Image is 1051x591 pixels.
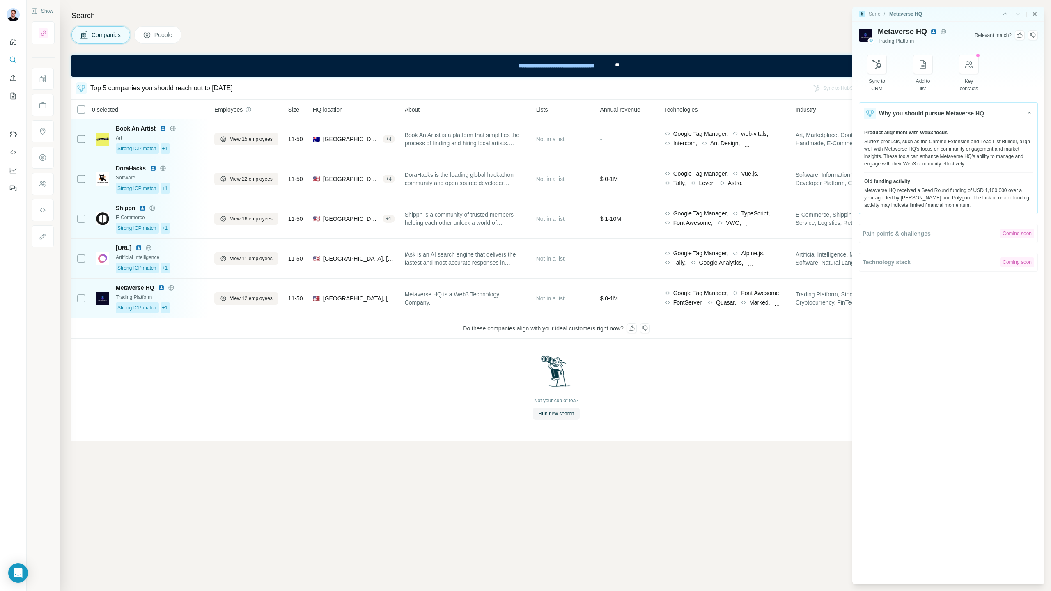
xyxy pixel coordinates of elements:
span: Vue.js, [741,170,758,178]
span: +1 [162,145,168,152]
img: LinkedIn avatar [930,28,937,35]
span: View 11 employees [230,255,273,262]
span: Not in a list [536,295,565,302]
span: Not in a list [536,136,565,142]
span: Google Tag Manager, [673,170,728,178]
div: + 4 [383,175,395,183]
img: Logo of iask.ai [96,252,109,265]
span: web-vitals, [741,130,768,138]
button: Feedback [7,181,20,196]
span: VWO, [726,219,741,227]
span: Industry [796,105,816,114]
span: Strong ICP match [117,185,156,192]
span: Tally, [673,179,686,187]
span: Shippn is a community of trusted members helping each other unlock a world of opportunities to sh... [405,211,526,227]
span: 11-50 [288,175,303,183]
button: Pain points & challengesComing soon [859,224,1037,243]
span: Google Tag Manager, [673,289,728,297]
span: About [405,105,420,114]
button: View 11 employees [214,252,278,265]
div: | [1026,10,1027,18]
span: - [600,136,602,142]
span: Old funding activity [864,178,910,185]
span: [GEOGRAPHIC_DATA], [GEOGRAPHIC_DATA] [323,135,379,143]
span: +1 [162,224,168,232]
span: 🇦🇺 [313,135,320,143]
div: Not your cup of tea? [534,397,578,404]
span: Product alignment with Web3 focus [864,129,948,136]
span: Technologies [664,105,698,114]
span: Ubuntu, [756,179,776,187]
div: Trading Platform [116,293,204,301]
span: View 16 employees [230,215,273,222]
div: Relevant match ? [975,32,1012,39]
span: 11-50 [288,135,303,143]
span: Art, Marketplace, Content Creators, Handmade, E-Commerce [796,131,917,147]
span: [GEOGRAPHIC_DATA], [US_STATE] [323,254,395,263]
span: FontServer, [673,298,703,307]
span: Trading Platform, Stock Exchanges, Internet, Cryptocurrency, FinTech, Professional Networking [796,290,917,307]
span: Book An Artist is a platform that simplifies the process of finding and hiring local artists. Com... [405,131,526,147]
span: Technology stack [863,258,911,266]
span: +1 [162,264,168,272]
span: Font Awesome, [673,219,713,227]
span: Alpine.js, [741,249,764,257]
span: Tally, [673,259,686,267]
span: [GEOGRAPHIC_DATA], [US_STATE] [323,175,379,183]
span: Strong ICP match [117,264,156,272]
span: Run new search [539,410,574,417]
span: Annual revenue [600,105,640,114]
span: 11-50 [288,294,303,302]
button: My lists [7,89,20,103]
div: Metaverse HQ received a Seed Round funding of USD 1,100,000 over a year ago, led by [PERSON_NAME]... [864,187,1033,209]
span: Employees [214,105,243,114]
img: Logo of Metaverse HQ [96,292,109,305]
img: Logo of Book An Artist [96,133,109,146]
span: DoraHacks is the leading global hackathon community and open source developer incentive platform.... [405,171,526,187]
span: Metaverse HQ [116,284,154,292]
div: Add to list [913,78,933,92]
button: Show [25,5,59,17]
img: Logo of Shippn [96,212,109,225]
div: Coming soon [1000,229,1034,238]
span: Lists [536,105,548,114]
span: Software, Information Technology, Blockchain, Developer Platform, Cryptocurrency [796,171,917,187]
button: Search [7,53,20,67]
span: [URL] [116,244,131,252]
span: TypeScript, [741,209,770,218]
button: View 16 employees [214,213,278,225]
span: 🇺🇸 [313,294,320,302]
div: Surfe [869,10,881,18]
span: Companies [92,31,122,39]
span: $ 0-1M [600,295,618,302]
span: Pain points & challenges [863,229,931,238]
span: DoraHacks [116,164,146,172]
img: LinkedIn logo [139,205,146,211]
span: View 22 employees [230,175,273,183]
span: [GEOGRAPHIC_DATA], [US_STATE] [323,294,395,302]
span: Size [288,105,299,114]
button: Technology stackComing soon [859,253,1037,271]
button: Enrich CSV [7,71,20,85]
span: Font Awesome, [741,289,780,297]
span: Quasar, [716,298,736,307]
img: LinkedIn logo [160,125,166,132]
div: Surfe's products, such as the Chrome Extension and Lead List Builder, align well with Metaverse H... [864,138,1033,167]
button: Close side panel [1031,11,1038,17]
span: View 12 employees [230,295,273,302]
span: Artificial Intelligence, Machine Learning, Software, Natural Language Processing, Search Engine, ... [796,250,917,267]
button: Dashboard [7,163,20,178]
span: Lever, [699,179,715,187]
span: 🇺🇸 [313,175,320,183]
img: Logo of Metaverse HQ [859,29,872,42]
button: Next [1001,10,1010,18]
span: E-Commerce, Shipping, Delivery, Delivery Service, Logistics, Retail, Supply Chain Management [796,211,917,227]
span: Intercom, [673,139,697,147]
span: - [600,255,602,262]
button: Quick start [7,34,20,49]
button: Use Surfe API [7,145,20,160]
iframe: Banner [71,55,1041,77]
div: E-Commerce [116,214,204,221]
li: / [884,10,885,18]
